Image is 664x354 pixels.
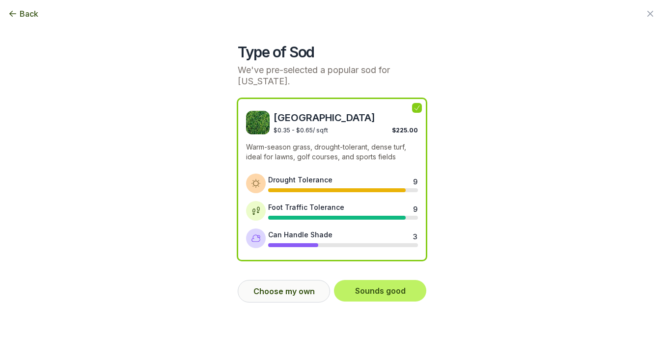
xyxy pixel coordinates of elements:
div: Foot Traffic Tolerance [268,202,344,212]
img: Drought tolerance icon [251,178,261,188]
span: $225.00 [392,126,418,134]
img: Bermuda sod image [246,111,270,134]
button: Back [8,8,38,20]
p: Warm-season grass, drought-tolerant, dense turf, ideal for lawns, golf courses, and sports fields [246,142,418,162]
div: 9 [413,204,417,212]
span: Back [20,8,38,20]
img: Foot traffic tolerance icon [251,206,261,216]
span: $0.35 - $0.65 / sqft [274,126,328,134]
div: Can Handle Shade [268,229,332,240]
button: Choose my own [238,280,330,303]
div: 9 [413,177,417,184]
div: 3 [413,231,417,239]
div: Drought Tolerance [268,175,332,185]
h2: Type of Sod [238,43,426,61]
img: Shade tolerance icon [251,233,261,243]
p: We've pre-selected a popular sod for [US_STATE]. [238,65,426,87]
button: Sounds good [334,280,426,302]
span: [GEOGRAPHIC_DATA] [274,111,418,125]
